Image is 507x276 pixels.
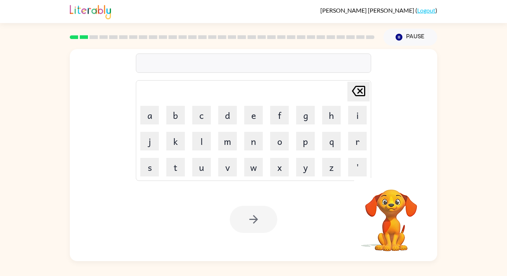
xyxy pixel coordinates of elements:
[270,106,289,124] button: f
[166,106,185,124] button: b
[320,7,437,14] div: ( )
[270,158,289,176] button: x
[322,158,341,176] button: z
[192,132,211,150] button: l
[348,132,367,150] button: r
[320,7,415,14] span: [PERSON_NAME] [PERSON_NAME]
[166,158,185,176] button: t
[140,158,159,176] button: s
[140,132,159,150] button: j
[322,106,341,124] button: h
[244,158,263,176] button: w
[296,158,315,176] button: y
[348,106,367,124] button: i
[140,106,159,124] button: a
[244,132,263,150] button: n
[296,106,315,124] button: g
[218,132,237,150] button: m
[296,132,315,150] button: p
[348,158,367,176] button: '
[70,3,111,19] img: Literably
[354,178,428,252] video: Your browser must support playing .mp4 files to use Literably. Please try using another browser.
[244,106,263,124] button: e
[218,106,237,124] button: d
[383,29,437,46] button: Pause
[270,132,289,150] button: o
[192,158,211,176] button: u
[218,158,237,176] button: v
[417,7,435,14] a: Logout
[166,132,185,150] button: k
[322,132,341,150] button: q
[192,106,211,124] button: c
